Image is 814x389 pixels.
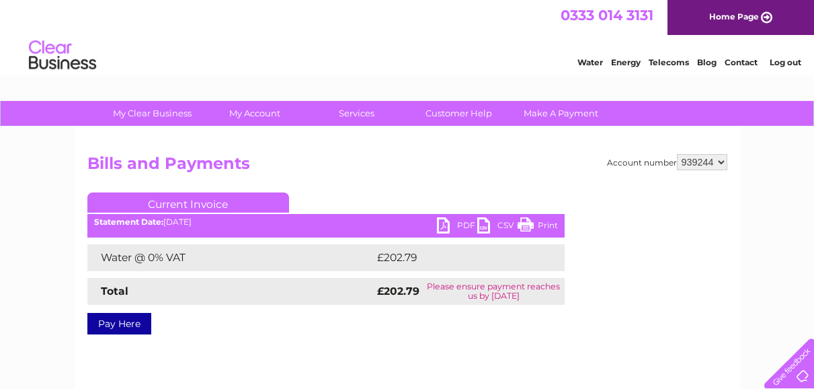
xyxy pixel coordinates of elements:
[87,154,727,180] h2: Bills and Payments
[301,101,412,126] a: Services
[87,313,151,334] a: Pay Here
[374,244,541,271] td: £202.79
[697,57,717,67] a: Blog
[87,192,289,213] a: Current Invoice
[101,285,128,297] strong: Total
[87,244,374,271] td: Water @ 0% VAT
[505,101,616,126] a: Make A Payment
[725,57,758,67] a: Contact
[518,217,558,237] a: Print
[423,278,564,305] td: Please ensure payment reaches us by [DATE]
[770,57,801,67] a: Log out
[561,7,653,24] a: 0333 014 3131
[437,217,477,237] a: PDF
[649,57,689,67] a: Telecoms
[611,57,641,67] a: Energy
[28,35,97,76] img: logo.png
[87,217,565,227] div: [DATE]
[607,154,727,170] div: Account number
[97,101,208,126] a: My Clear Business
[94,217,163,227] b: Statement Date:
[90,7,725,65] div: Clear Business is a trading name of Verastar Limited (registered in [GEOGRAPHIC_DATA] No. 3667643...
[477,217,518,237] a: CSV
[199,101,310,126] a: My Account
[577,57,603,67] a: Water
[377,285,419,297] strong: £202.79
[403,101,514,126] a: Customer Help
